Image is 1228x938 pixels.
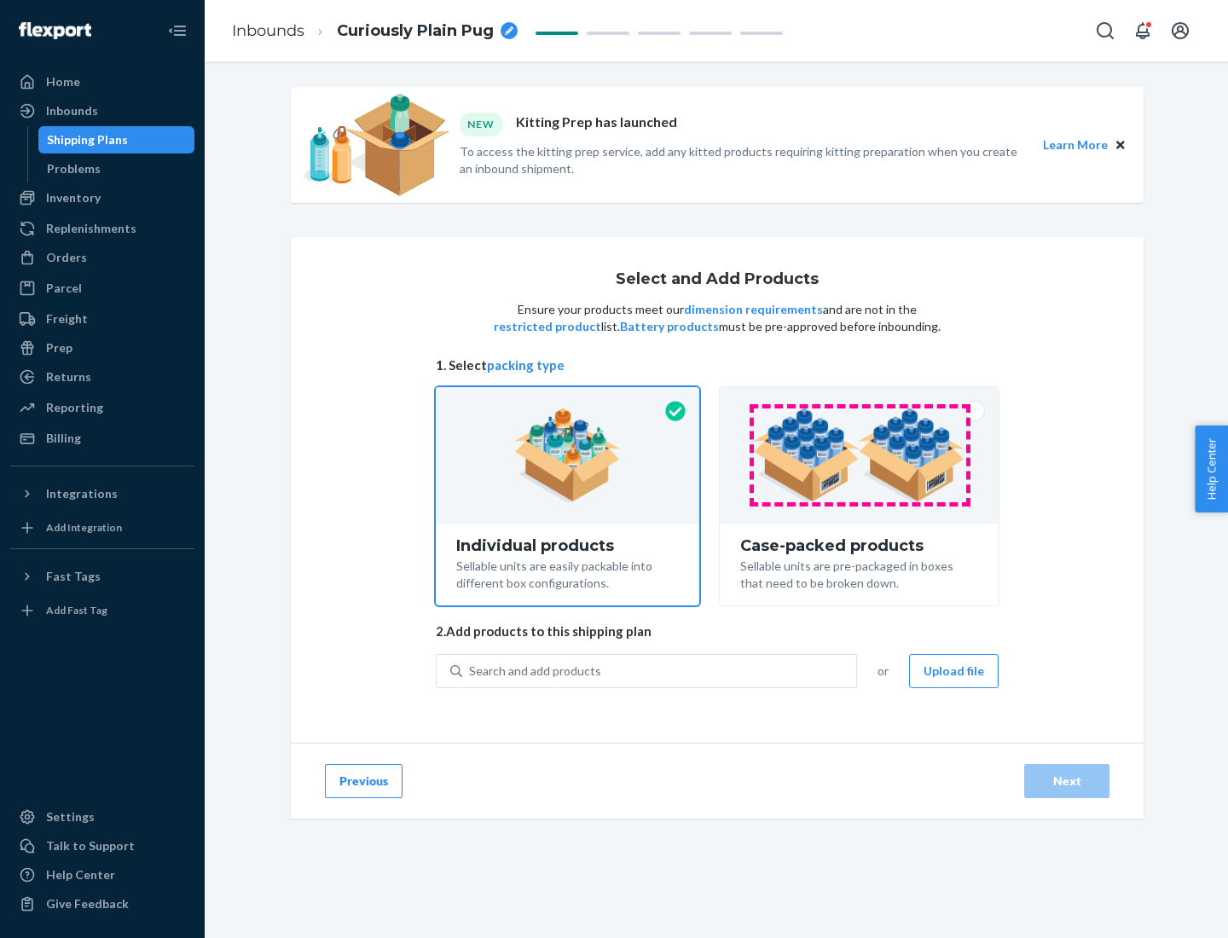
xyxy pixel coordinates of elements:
button: Learn More [1043,136,1108,154]
button: Fast Tags [10,563,194,590]
div: Sellable units are pre-packaged in boxes that need to be broken down. [740,554,978,592]
a: Prep [10,334,194,362]
div: NEW [460,113,502,136]
div: Integrations [46,485,118,502]
button: Open notifications [1126,14,1160,48]
span: or [878,663,889,680]
span: 2. Add products to this shipping plan [436,622,999,640]
div: Give Feedback [46,895,129,912]
a: Billing [10,425,194,452]
div: Replenishments [46,220,136,237]
div: Shipping Plans [47,131,128,148]
div: Search and add products [469,663,601,680]
div: Add Integration [46,520,122,535]
button: Close Navigation [160,14,194,48]
button: Help Center [1195,426,1228,512]
div: Home [46,73,80,90]
a: Add Integration [10,514,194,541]
span: 1. Select [436,356,999,374]
span: Curiously Plain Pug [337,20,494,43]
div: Returns [46,368,91,385]
a: Inbounds [232,21,304,40]
div: Sellable units are easily packable into different box configurations. [456,554,679,592]
a: Freight [10,305,194,333]
button: Close [1111,136,1130,154]
img: case-pack.59cecea509d18c883b923b81aeac6d0b.png [753,408,965,502]
p: To access the kitting prep service, add any kitted products requiring kitting preparation when yo... [460,143,1028,177]
button: Battery products [620,318,719,335]
a: Orders [10,244,194,271]
a: Add Fast Tag [10,597,194,624]
img: Flexport logo [19,22,91,39]
div: Prep [46,339,72,356]
button: restricted product [494,318,601,335]
div: Settings [46,808,95,825]
div: Individual products [456,537,679,554]
a: Parcel [10,275,194,302]
button: Open Search Box [1088,14,1122,48]
a: Shipping Plans [38,126,195,153]
div: Next [1039,773,1095,790]
button: Upload file [909,654,999,688]
div: Help Center [46,866,115,883]
button: Previous [325,764,403,798]
div: Problems [47,160,101,177]
a: Problems [38,155,195,182]
div: Freight [46,310,88,327]
div: Fast Tags [46,568,101,585]
button: packing type [487,356,565,374]
button: Give Feedback [10,890,194,918]
div: Case-packed products [740,537,978,554]
a: Reporting [10,394,194,421]
p: Ensure your products meet our and are not in the list. must be pre-approved before inbounding. [492,301,942,335]
h1: Select and Add Products [616,271,819,288]
a: Inventory [10,184,194,211]
button: dimension requirements [684,301,823,318]
a: Help Center [10,861,194,889]
img: individual-pack.facf35554cb0f1810c75b2bd6df2d64e.png [514,408,621,502]
div: Inventory [46,189,101,206]
a: Returns [10,363,194,391]
p: Kitting Prep has launched [516,113,677,136]
button: Open account menu [1163,14,1197,48]
ol: breadcrumbs [218,6,531,56]
div: Parcel [46,280,82,297]
a: Settings [10,803,194,831]
button: Integrations [10,480,194,507]
a: Inbounds [10,97,194,124]
a: Home [10,68,194,96]
div: Reporting [46,399,103,416]
div: Talk to Support [46,837,135,854]
div: Add Fast Tag [46,603,107,617]
div: Inbounds [46,102,98,119]
a: Talk to Support [10,832,194,860]
div: Orders [46,249,87,266]
button: Next [1024,764,1109,798]
a: Replenishments [10,215,194,242]
div: Billing [46,430,81,447]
